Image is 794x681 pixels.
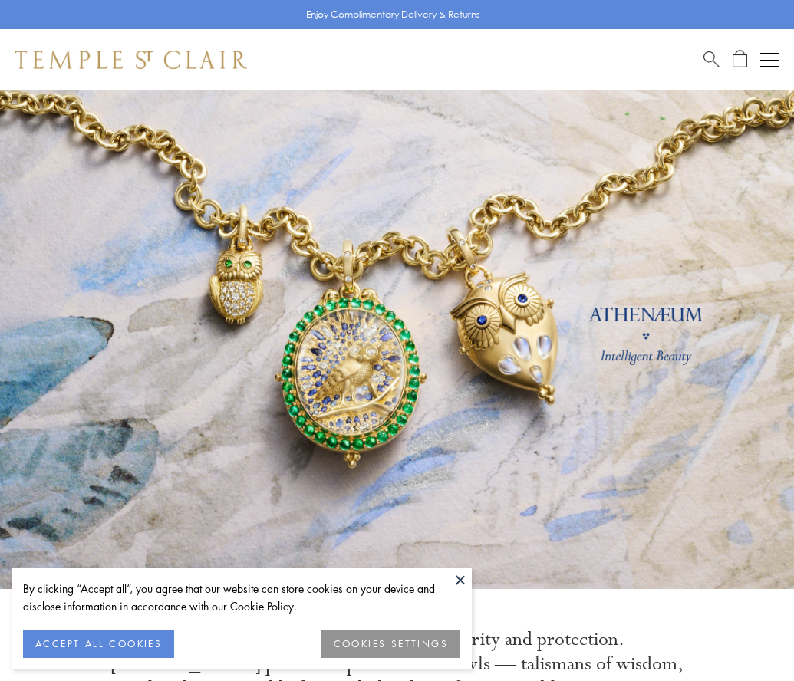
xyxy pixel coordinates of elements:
[23,580,460,615] div: By clicking “Accept all”, you agree that our website can store cookies on your device and disclos...
[703,50,720,69] a: Search
[321,630,460,658] button: COOKIES SETTINGS
[760,51,779,69] button: Open navigation
[23,630,174,658] button: ACCEPT ALL COOKIES
[733,50,747,69] a: Open Shopping Bag
[306,7,480,22] p: Enjoy Complimentary Delivery & Returns
[15,51,247,69] img: Temple St. Clair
